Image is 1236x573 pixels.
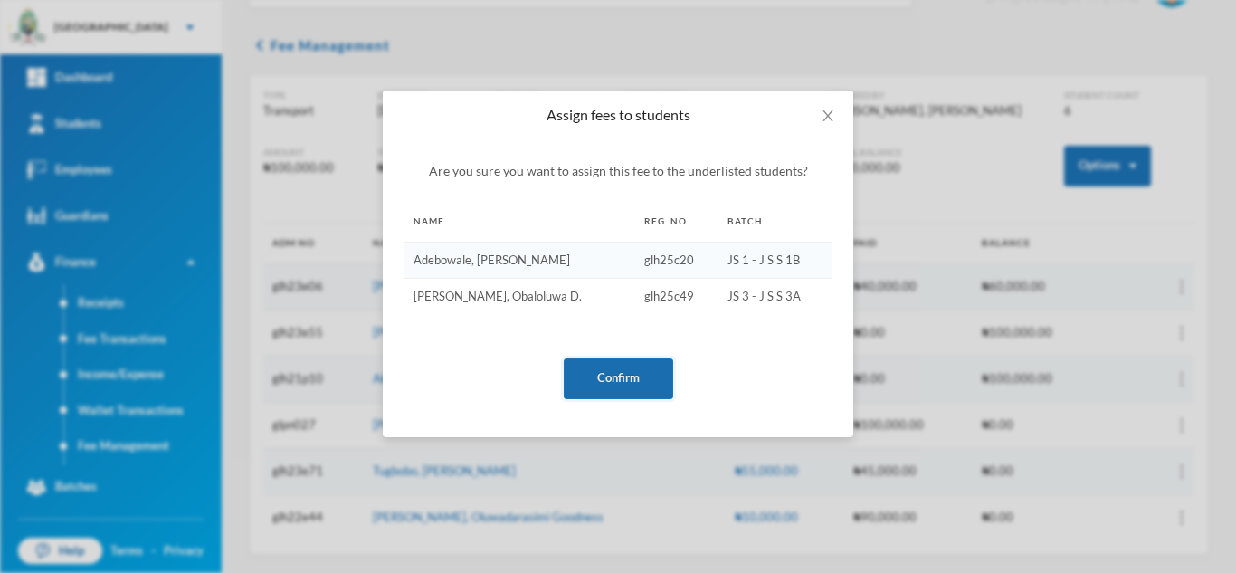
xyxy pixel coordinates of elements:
[564,358,673,399] button: Confirm
[821,109,835,123] i: icon: close
[635,242,719,279] td: glh25c20
[404,201,635,242] th: Name
[404,105,832,125] div: Assign fees to students
[718,242,832,279] td: JS 1 - J S S 1B
[803,91,853,141] button: Close
[718,201,832,242] th: Batch
[635,201,719,242] th: Reg. No
[404,242,635,279] td: Adebowale, [PERSON_NAME]
[635,279,719,315] td: glh25c49
[718,279,832,315] td: JS 3 - J S S 3A
[404,279,635,315] td: [PERSON_NAME], Obaloluwa D.
[404,161,832,180] p: Are you sure you want to assign this fee to the underlisted students?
